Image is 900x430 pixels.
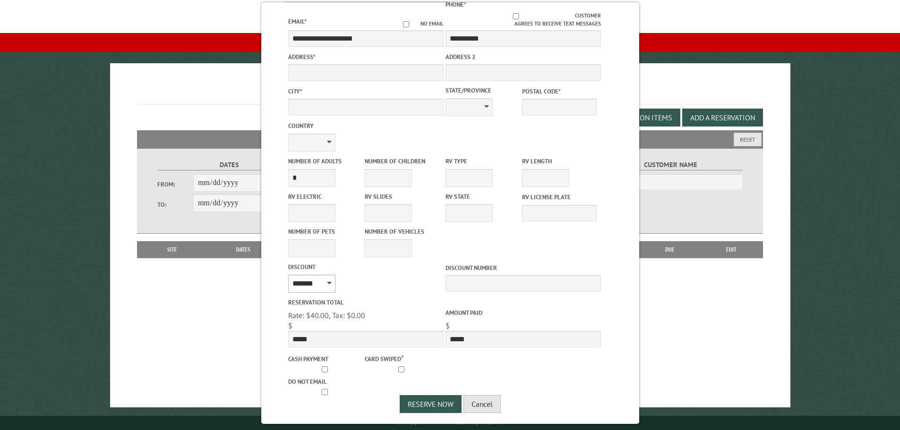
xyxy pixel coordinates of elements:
label: State/Province [446,86,520,95]
label: City [288,87,444,96]
button: Cancel [463,395,501,413]
small: © Campground Commander LLC. All rights reserved. [397,420,504,426]
label: RV Type [446,157,520,166]
label: Number of Adults [288,157,363,166]
label: Email [288,17,307,25]
button: Add a Reservation [682,109,763,126]
label: Number of Vehicles [365,227,439,236]
label: Amount paid [446,308,601,317]
label: Cash payment [288,354,363,363]
label: Discount Number [446,263,601,272]
label: RV License Plate [522,193,597,202]
button: Reset [734,133,762,146]
label: Number of Children [365,157,439,166]
span: Rate: $40.00, Tax: $0.00 [288,311,365,320]
a: ? [401,354,403,360]
th: Edit [700,241,763,258]
label: RV State [446,192,520,201]
h2: Filters [137,130,763,148]
label: RV Length [522,157,597,166]
label: From: [157,180,193,189]
th: Dates [203,241,284,258]
button: Reserve Now [400,395,462,413]
label: Country [288,121,444,130]
label: No email [392,20,444,28]
label: Dates [157,160,301,170]
label: Card swiped [365,353,439,363]
label: Phone [446,0,466,8]
input: Customer agrees to receive text messages [456,13,575,19]
label: Do not email [288,377,363,386]
th: Due [640,241,700,258]
button: Edit Add-on Items [599,109,680,126]
span: $ [446,321,450,330]
label: Customer Name [599,160,743,170]
label: RV Slides [365,192,439,201]
label: Customer agrees to receive text messages [446,12,601,28]
label: Discount [288,262,444,271]
label: RV Electric [288,192,363,201]
h1: Reservations [137,78,763,104]
label: Reservation Total [288,298,444,307]
label: Number of Pets [288,227,363,236]
label: Address 2 [446,52,601,61]
span: $ [288,321,292,330]
input: No email [392,21,420,27]
label: Postal Code [522,87,597,96]
label: To: [157,200,193,209]
label: Address [288,52,444,61]
th: Site [142,241,203,258]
